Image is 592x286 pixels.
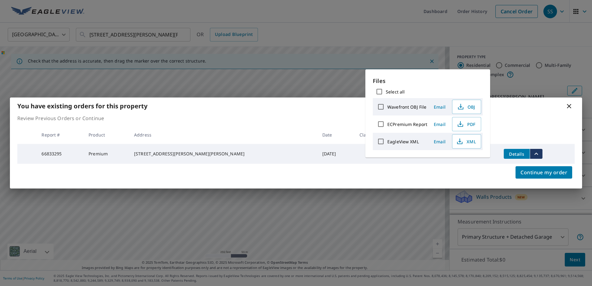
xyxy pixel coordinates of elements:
[520,168,567,177] span: Continue my order
[17,102,147,110] b: You have existing orders for this property
[504,149,530,159] button: detailsBtn-66833295
[430,102,450,112] button: Email
[452,100,481,114] button: OBJ
[37,126,84,144] th: Report #
[456,103,476,110] span: OBJ
[37,144,84,164] td: 66833295
[84,144,129,164] td: Premium
[430,119,450,129] button: Email
[516,166,572,179] button: Continue my order
[452,134,481,149] button: XML
[84,126,129,144] th: Product
[373,77,483,85] p: Files
[452,117,481,131] button: PDF
[386,89,405,95] label: Select all
[129,126,317,144] th: Address
[432,104,447,110] span: Email
[456,138,476,145] span: XML
[432,121,447,127] span: Email
[387,139,419,145] label: EagleView XML
[456,120,476,128] span: PDF
[387,104,426,110] label: Wavefront OBJ File
[355,126,398,144] th: Claim ID
[530,149,542,159] button: filesDropdownBtn-66833295
[317,144,355,164] td: [DATE]
[387,121,427,127] label: ECPremium Report
[432,139,447,145] span: Email
[507,151,526,157] span: Details
[430,137,450,146] button: Email
[317,126,355,144] th: Date
[17,115,575,122] p: Review Previous Orders or Continue
[134,151,312,157] div: [STREET_ADDRESS][PERSON_NAME][PERSON_NAME]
